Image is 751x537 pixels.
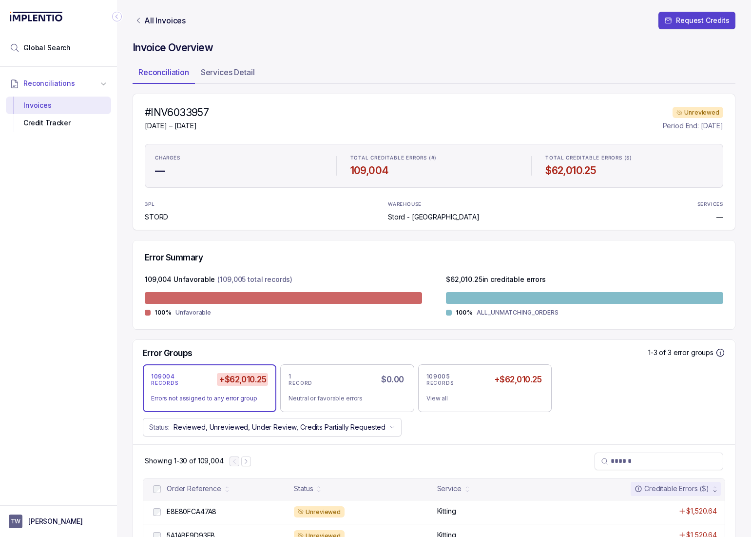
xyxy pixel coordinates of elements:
[23,43,71,53] span: Global Search
[658,12,735,29] button: Request Credits
[426,394,536,403] div: View all
[674,348,713,358] p: error groups
[145,201,170,207] p: 3PL
[23,79,75,88] span: Reconciliations
[145,252,203,263] h5: Error Summary
[648,348,674,358] p: 1-3 of 3
[14,97,103,114] div: Invoices
[133,64,735,84] ul: Tab Group
[294,506,345,518] div: Unreviewed
[289,380,312,386] p: RECORD
[426,380,454,386] p: RECORDS
[545,164,713,178] h4: $62,010.25
[388,201,422,207] p: WAREHOUSE
[697,201,723,207] p: SERVICES
[456,309,473,317] p: 100%
[14,114,103,132] div: Credit Tracker
[151,373,175,380] p: 109004
[673,107,723,119] div: Unreviewed
[379,373,405,386] h5: $0.00
[133,16,188,25] a: Link All Invoices
[294,484,313,494] div: Status
[635,484,709,494] div: Creditable Errors ($)
[28,517,83,526] p: [PERSON_NAME]
[201,66,255,78] p: Services Detail
[289,373,291,380] p: 1
[144,16,186,25] p: All Invoices
[477,308,558,318] p: ALL_UNMATCHING_ORDERS
[145,144,723,188] ul: Statistic Highlights
[143,418,402,437] button: Status:Reviewed, Unreviewed, Under Review, Credits Partially Requested
[151,394,260,403] div: Errors not assigned to any error group
[149,422,170,432] p: Status:
[143,348,193,358] h5: Error Groups
[167,484,221,494] div: Order Reference
[446,275,546,286] p: $ 62,010.25 in creditable errors
[149,148,328,183] li: Statistic CHARGES
[111,11,123,22] div: Collapse Icon
[492,373,543,386] h5: +$62,010.25
[437,506,456,516] p: Kitting
[217,373,268,386] h5: +$62,010.25
[145,106,209,119] h4: #INV6033957
[345,148,524,183] li: Statistic TOTAL CREDITABLE ERRORS (#)
[9,515,108,528] button: User initials[PERSON_NAME]
[9,515,22,528] span: User initials
[539,148,719,183] li: Statistic TOTAL CREDITABLE ERRORS ($)
[145,275,215,286] p: 109,004 Unfavorable
[350,155,437,161] p: TOTAL CREDITABLE ERRORS (#)
[6,73,111,94] button: Reconciliations
[154,309,172,317] p: 100%
[217,275,292,286] p: (109,005 total records)
[155,155,180,161] p: CHARGES
[289,394,398,403] div: Neutral or favorable errors
[686,506,717,516] p: $1,520.64
[716,212,723,222] p: —
[426,373,450,380] p: 109005
[153,508,161,516] input: checkbox-checkbox
[388,212,480,222] p: Stord - [GEOGRAPHIC_DATA]
[545,155,632,161] p: TOTAL CREDITABLE ERRORS ($)
[133,64,195,84] li: Tab Reconciliation
[133,41,735,55] h4: Invoice Overview
[6,95,111,134] div: Reconciliations
[241,457,251,466] button: Next Page
[676,16,730,25] p: Request Credits
[145,121,209,131] p: [DATE] – [DATE]
[167,507,216,517] p: E8E80FCA47A8
[145,456,224,466] div: Remaining page entries
[138,66,189,78] p: Reconciliation
[151,380,178,386] p: RECORDS
[145,212,170,222] p: STORD
[663,121,723,131] p: Period End: [DATE]
[175,308,211,318] p: Unfavorable
[437,484,462,494] div: Service
[153,485,161,493] input: checkbox-checkbox
[173,422,385,432] p: Reviewed, Unreviewed, Under Review, Credits Partially Requested
[195,64,261,84] li: Tab Services Detail
[350,164,518,178] h4: 109,004
[155,164,323,178] h4: —
[145,456,224,466] p: Showing 1-30 of 109,004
